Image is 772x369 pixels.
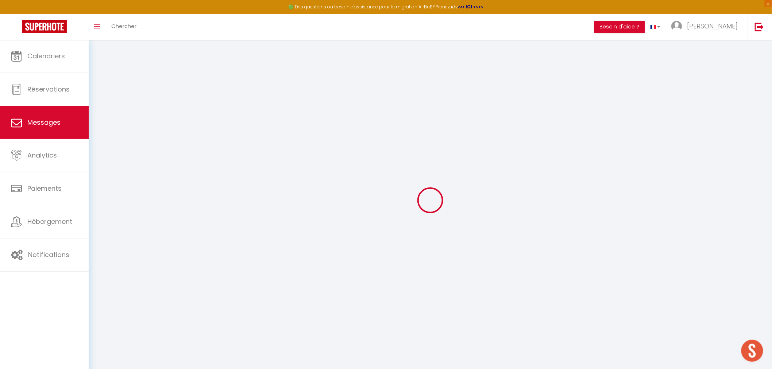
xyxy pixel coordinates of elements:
span: Hébergement [27,217,72,226]
span: Chercher [111,22,136,30]
span: [PERSON_NAME] [687,22,738,31]
span: Notifications [28,250,69,259]
a: ... [PERSON_NAME] [666,14,747,40]
img: ... [671,21,682,32]
span: Messages [27,118,61,127]
img: logout [755,22,764,31]
a: >>> ICI <<<< [458,4,484,10]
button: Besoin d'aide ? [594,21,645,33]
a: Chercher [106,14,142,40]
span: Calendriers [27,51,65,61]
span: Paiements [27,184,62,193]
span: Réservations [27,85,70,94]
span: Analytics [27,151,57,160]
div: Ouvrir le chat [741,340,763,362]
img: Super Booking [22,20,67,33]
